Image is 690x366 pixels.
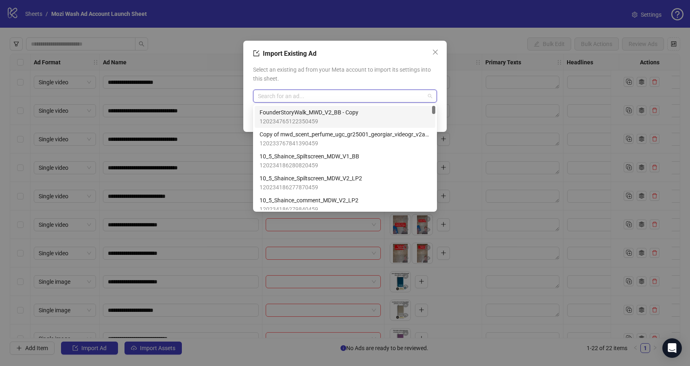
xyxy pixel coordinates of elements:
[255,128,435,150] div: Copy of mwd_scent_perfume_ugc_gr25001_georgiar_videogr_v2a_LP2 - Copy
[253,50,260,57] span: import
[260,108,358,117] span: FounderStoryWalk_MWD_V2_BB - Copy
[255,150,435,172] div: 10_5_Shaince_Spiltscreen_MDW_V1_BB
[432,49,439,55] span: close
[260,117,358,126] span: 120234765122350459
[253,65,437,83] span: Select an existing ad from your Meta account to import its settings into this sheet.
[260,183,362,192] span: 120234186277870459
[260,152,359,161] span: 10_5_Shaince_Spiltscreen_MDW_V1_BB
[255,106,435,128] div: FounderStoryWalk_MWD_V2_BB - Copy
[260,130,430,139] span: Copy of mwd_scent_perfume_ugc_gr25001_georgiar_videogr_v2a_LP2 - Copy
[260,196,358,205] span: 10_5_Shaince_comment_MDW_V2_LP2
[255,172,435,194] div: 10_5_Shaince_Spiltscreen_MDW_V2_LP2
[263,50,317,57] span: Import Existing Ad
[260,139,430,148] span: 120233767841390459
[662,338,682,358] div: Open Intercom Messenger
[429,46,442,59] button: Close
[260,205,358,214] span: 120234186279840459
[260,161,359,170] span: 120234186280820459
[255,194,435,216] div: 10_5_Shaince_comment_MDW_V2_LP2
[260,174,362,183] span: 10_5_Shaince_Spiltscreen_MDW_V2_LP2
